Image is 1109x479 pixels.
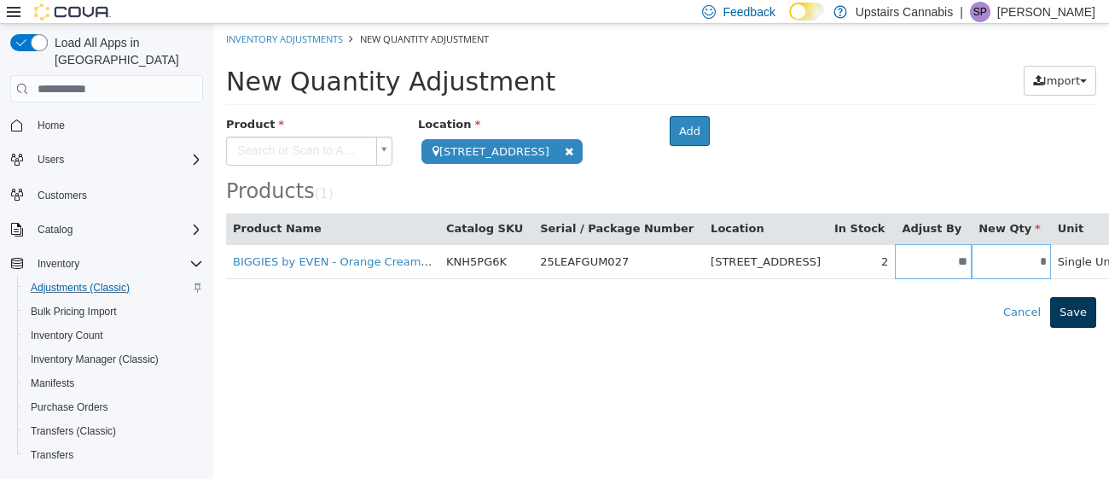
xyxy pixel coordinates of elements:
span: Transfers [31,448,73,462]
span: 1 [107,162,115,178]
a: BIGGIES by EVEN - Orange Creamsicle 4 x 4:4:1 CBG:CBD:THC Soft Chews - Rotating [20,231,490,244]
p: [PERSON_NAME] [997,2,1095,22]
img: Cova [34,3,111,20]
button: Inventory Count [17,324,210,348]
span: Manifests [24,373,203,394]
span: Inventory Count [24,325,203,346]
p: Upstairs Cannabis [856,2,953,22]
button: Transfers [17,443,210,467]
a: Inventory Count [24,325,110,346]
span: Inventory Manager (Classic) [24,349,203,370]
button: Serial / Package Number [327,196,484,213]
span: Manifests [31,377,74,390]
button: Home [3,113,210,137]
button: Add [456,92,496,123]
a: Customers [31,185,94,206]
button: In Stock [621,196,675,213]
span: [STREET_ADDRESS] [208,115,369,140]
span: Adjustments (Classic) [24,277,203,298]
div: Sean Paradis [970,2,990,22]
button: Unit [845,196,874,213]
button: Transfers (Classic) [17,419,210,443]
span: Home [38,119,65,132]
input: Dark Mode [789,3,825,20]
button: Inventory [31,254,86,274]
a: Search or Scan to Add Product [13,113,179,142]
span: Transfers (Classic) [24,421,203,441]
td: 2 [614,220,682,255]
span: Search or Scan to Add Product [14,114,156,141]
span: Location [205,94,267,107]
span: New Qty [765,198,827,211]
span: Customers [31,184,203,205]
a: Bulk Pricing Import [24,301,124,322]
a: Home [31,115,72,136]
span: [STREET_ADDRESS] [497,231,607,244]
span: New Quantity Adjustment [147,9,276,21]
button: Location [497,196,554,213]
span: Purchase Orders [31,400,108,414]
span: Adjustments (Classic) [31,281,130,295]
button: Users [31,149,71,170]
button: Bulk Pricing Import [17,300,210,324]
td: 25LEAFGUM027 [320,220,491,255]
span: Home [31,114,203,136]
span: Transfers [24,445,203,465]
span: Bulk Pricing Import [24,301,203,322]
button: Cancel [781,273,837,304]
button: Manifests [17,371,210,395]
span: Load All Apps in [GEOGRAPHIC_DATA] [48,34,203,68]
button: Import [810,42,883,73]
a: Adjustments (Classic) [24,277,136,298]
span: Import [830,50,867,63]
td: KNH5PG6K [226,220,320,255]
a: Purchase Orders [24,397,115,418]
span: Transfers (Classic) [31,424,116,438]
span: Users [31,149,203,170]
button: Save [837,273,883,304]
span: Bulk Pricing Import [31,305,117,318]
button: Catalog SKU [233,196,313,213]
a: Manifests [24,373,81,394]
a: Transfers [24,445,80,465]
span: Catalog [38,223,73,237]
span: Catalog [31,219,203,240]
p: | [960,2,963,22]
span: Users [38,153,64,166]
span: Inventory Count [31,329,103,342]
a: Inventory Adjustments [13,9,130,21]
span: Products [13,155,102,179]
button: Customers [3,182,210,207]
span: SP [973,2,987,22]
span: Purchase Orders [24,397,203,418]
span: New Quantity Adjustment [13,43,342,73]
small: ( ) [102,162,120,178]
a: Inventory Manager (Classic) [24,349,165,370]
a: Transfers (Classic) [24,421,123,441]
button: Catalog [31,219,79,240]
span: Feedback [723,3,775,20]
button: Inventory Manager (Classic) [17,348,210,371]
button: Inventory [3,252,210,276]
button: Purchase Orders [17,395,210,419]
span: Inventory [31,254,203,274]
button: Users [3,148,210,172]
button: Catalog [3,218,210,242]
span: Inventory [38,257,79,271]
button: Adjust By [688,196,752,213]
span: Product [13,94,71,107]
button: Adjustments (Classic) [17,276,210,300]
span: Customers [38,189,87,202]
button: Product Name [20,196,112,213]
span: Single Unit [845,231,905,244]
span: Dark Mode [789,20,790,21]
span: Inventory Manager (Classic) [31,353,159,366]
